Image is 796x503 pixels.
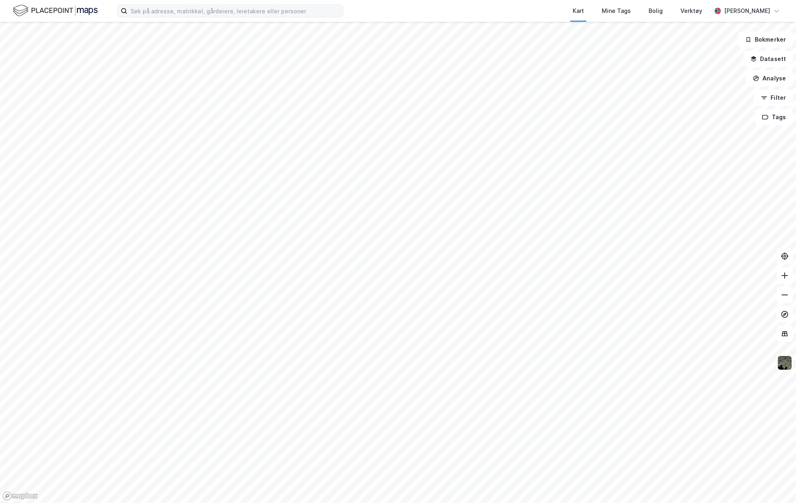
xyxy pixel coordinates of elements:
[602,6,631,16] div: Mine Tags
[127,5,343,17] input: Søk på adresse, matrikkel, gårdeiere, leietakere eller personer
[2,491,38,501] a: Mapbox homepage
[743,51,793,67] button: Datasett
[13,4,98,18] img: logo.f888ab2527a4732fd821a326f86c7f29.svg
[738,32,793,48] button: Bokmerker
[756,464,796,503] iframe: Chat Widget
[754,90,793,106] button: Filter
[777,355,792,370] img: 9k=
[680,6,702,16] div: Verktøy
[756,464,796,503] div: Kontrollprogram for chat
[573,6,584,16] div: Kart
[724,6,770,16] div: [PERSON_NAME]
[746,70,793,86] button: Analyse
[755,109,793,125] button: Tags
[649,6,663,16] div: Bolig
